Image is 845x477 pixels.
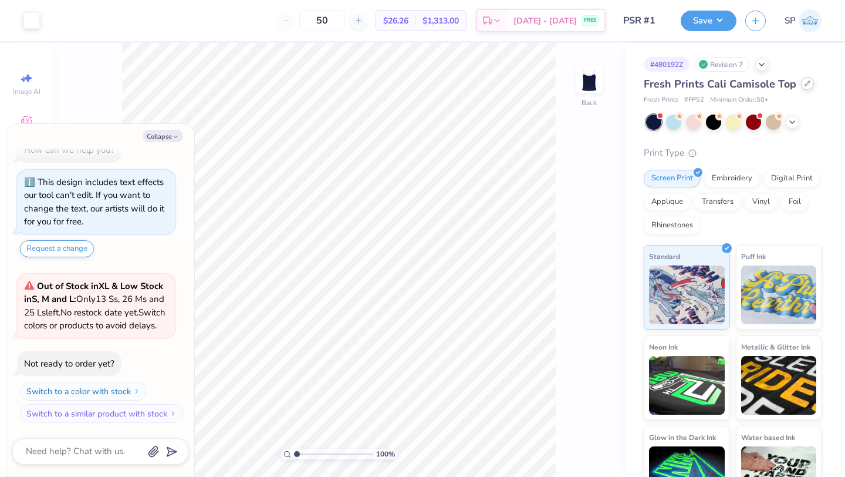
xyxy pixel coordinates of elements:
span: SP [785,14,796,28]
img: Standard [649,266,725,324]
span: [DATE] - [DATE] [513,15,577,27]
span: $1,313.00 [422,15,459,27]
span: Puff Ink [741,250,766,263]
span: Metallic & Glitter Ink [741,341,810,353]
img: Shivani Patel [799,9,822,32]
img: Metallic & Glitter Ink [741,356,817,415]
button: Save [681,11,736,31]
span: Neon Ink [649,341,678,353]
img: Switch to a color with stock [133,388,140,395]
strong: Out of Stock in XL [37,280,111,292]
div: Print Type [644,146,822,160]
img: Switch to a similar product with stock [170,410,177,417]
span: # FP52 [684,95,704,105]
span: $26.26 [383,15,408,27]
div: Screen Print [644,170,701,187]
button: Collapse [143,130,182,142]
div: Vinyl [745,193,778,211]
div: Embroidery [704,170,760,187]
button: Request a change [20,240,94,257]
span: Fresh Prints Cali Camisole Top [644,77,796,91]
div: Back [582,98,597,108]
button: Switch to a similar product with stock [20,404,183,423]
img: Back [577,68,601,92]
div: # 480192Z [644,57,689,72]
span: Only 13 Ss, 26 Ms and 25 Ls left. Switch colors or products to avoid delays. [24,280,165,332]
span: Fresh Prints [644,95,678,105]
div: Not ready to order yet? [24,358,114,369]
span: Glow in the Dark Ink [649,431,716,444]
button: Switch to a color with stock [20,382,147,401]
div: Applique [644,193,691,211]
img: Neon Ink [649,356,725,415]
img: Puff Ink [741,266,817,324]
div: How can we help you? [24,144,114,156]
span: FREE [584,16,596,25]
a: SP [785,9,822,32]
span: Image AI [13,87,40,96]
div: Revision 7 [695,57,749,72]
span: Minimum Order: 50 + [710,95,769,105]
div: Digital Print [763,170,820,187]
input: – – [299,10,345,31]
span: 100 % [376,449,395,459]
div: Transfers [694,193,741,211]
span: Standard [649,250,680,263]
input: Untitled Design [614,9,672,32]
div: Foil [781,193,809,211]
div: This design includes text effects our tool can't edit. If you want to change the text, our artist... [24,176,164,228]
span: Water based Ink [741,431,795,444]
span: No restock date yet. [60,307,138,318]
div: Rhinestones [644,217,701,234]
